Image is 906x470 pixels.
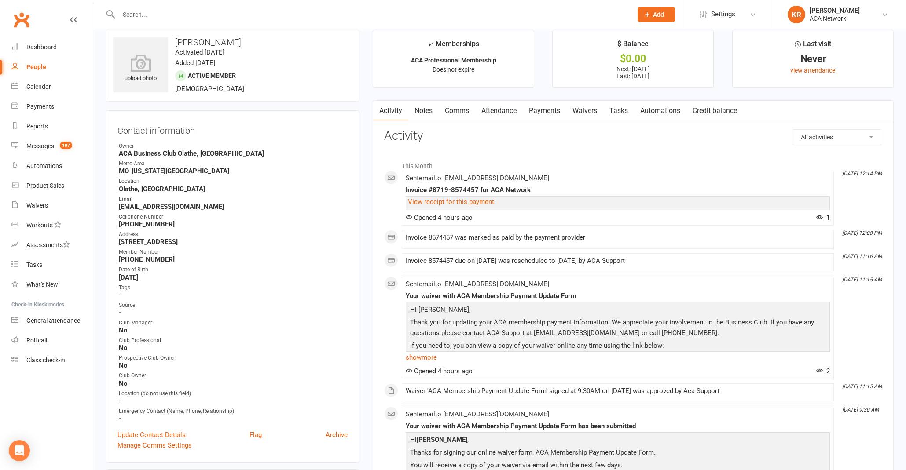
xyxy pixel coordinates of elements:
[119,273,348,281] strong: [DATE]
[26,123,48,130] div: Reports
[842,407,879,413] i: [DATE] 9:30 AM
[119,407,348,415] div: Emergency Contact (Name, Phone, Relationship)
[119,354,348,362] div: Prospective Club Owner
[408,434,828,447] p: Hi ,
[26,317,80,324] div: General attendance
[11,97,93,117] a: Payments
[408,317,828,340] p: Thank you for updating your ACA membership payment information. We appreciate your involvement in...
[119,255,348,263] strong: [PHONE_NUMBER]
[384,129,882,143] h3: Activity
[11,311,93,331] a: General attendance kiosk mode
[26,202,48,209] div: Waivers
[810,15,860,22] div: ACA Network
[11,235,93,255] a: Assessments
[406,186,830,194] div: Invoice #8719-8574457 for ACA Network
[26,63,46,70] div: People
[26,162,62,169] div: Automations
[433,66,474,73] span: Does not expire
[249,430,262,440] a: Flag
[119,415,348,423] strong: -
[116,8,626,21] input: Search...
[117,122,348,135] h3: Contact information
[188,72,236,79] span: Active member
[119,160,348,168] div: Metro Area
[9,440,30,461] div: Open Intercom Messenger
[26,281,58,288] div: What's New
[119,238,348,246] strong: [STREET_ADDRESS]
[406,214,473,222] span: Opened 4 hours ago
[523,101,566,121] a: Payments
[406,292,830,300] div: Your waiver with ACA Membership Payment Update Form
[119,248,348,256] div: Member Number
[11,57,93,77] a: People
[11,215,93,235] a: Workouts
[119,291,348,299] strong: -
[408,101,439,121] a: Notes
[11,136,93,156] a: Messages 107
[11,196,93,215] a: Waivers
[11,156,93,176] a: Automations
[408,304,828,317] p: Hi [PERSON_NAME],
[428,40,433,48] i: ✓
[406,367,473,375] span: Opened 4 hours ago
[810,7,860,15] div: [PERSON_NAME]
[26,261,42,268] div: Tasks
[842,383,882,390] i: [DATE] 11:15 AM
[26,222,53,229] div: Workouts
[119,361,348,369] strong: No
[26,103,54,110] div: Payments
[475,101,523,121] a: Attendance
[326,430,348,440] a: Archive
[26,142,54,149] div: Messages
[119,142,348,150] div: Owner
[26,241,70,248] div: Assessments
[119,326,348,334] strong: No
[11,176,93,196] a: Product Sales
[119,149,348,157] strong: ACA Business Club Olathe, [GEOGRAPHIC_DATA]
[408,447,828,460] p: Thanks for signing our online waiver form, ACA Membership Payment Update Form.
[406,234,830,241] div: Invoice 8574457 was marked as paid by the payment provider
[842,230,882,236] i: [DATE] 12:08 PM
[119,177,348,186] div: Location
[439,101,475,121] a: Comms
[411,57,496,64] strong: ACA Professional Membership
[634,101,686,121] a: Automations
[603,101,634,121] a: Tasks
[406,280,549,288] span: Sent email to [EMAIL_ADDRESS][DOMAIN_NAME]
[26,337,47,344] div: Roll call
[175,59,215,67] time: Added [DATE]
[842,171,882,177] i: [DATE] 12:14 PM
[686,101,743,121] a: Credit balance
[119,195,348,204] div: Email
[384,157,882,171] li: This Month
[26,357,65,364] div: Class check-in
[11,117,93,136] a: Reports
[119,336,348,345] div: Club Professional
[119,220,348,228] strong: [PHONE_NUMBER]
[119,379,348,387] strong: No
[406,423,830,430] div: Your waiver with ACA Membership Payment Update Form has been submitted
[842,277,882,283] i: [DATE] 11:15 AM
[119,266,348,274] div: Date of Birth
[119,390,348,398] div: Location (do not use this field)
[26,83,51,90] div: Calendar
[119,372,348,380] div: Club Owner
[119,230,348,239] div: Address
[119,319,348,327] div: Club Manager
[653,11,664,18] span: Add
[795,38,831,54] div: Last visit
[11,37,93,57] a: Dashboard
[117,430,186,440] a: Update Contact Details
[617,38,649,54] div: $ Balance
[788,6,805,23] div: KR
[373,101,408,121] a: Activity
[406,410,549,418] span: Sent email to [EMAIL_ADDRESS][DOMAIN_NAME]
[113,54,168,83] div: upload photo
[11,331,93,350] a: Roll call
[119,185,348,193] strong: Olathe, [GEOGRAPHIC_DATA]
[561,54,705,63] div: $0.00
[11,350,93,370] a: Class kiosk mode
[428,38,479,55] div: Memberships
[406,387,830,395] div: Waiver 'ACA Membership Payment Update Form' signed at 9:30AM on [DATE] was approved by Aca Support
[117,440,192,451] a: Manage Comms Settings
